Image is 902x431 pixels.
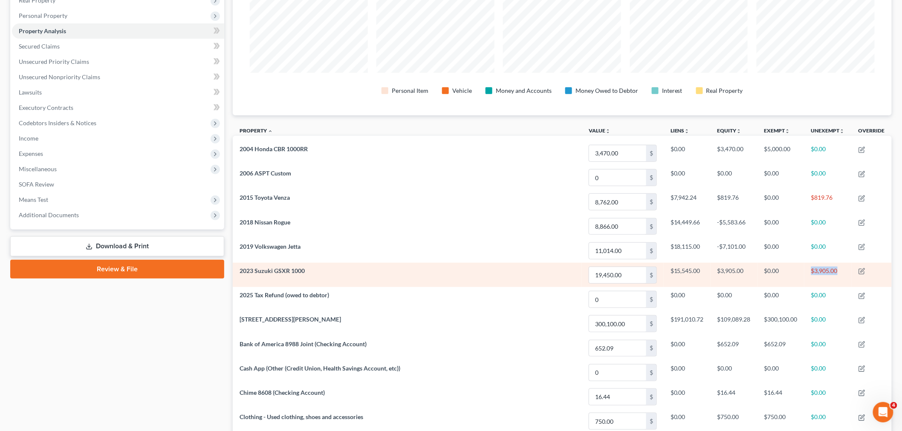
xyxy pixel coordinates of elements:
div: $ [646,243,656,259]
div: $ [646,145,656,161]
td: $16.44 [711,385,757,409]
span: Cash App (Other (Credit Union, Health Savings Account, etc)) [240,365,400,372]
td: $0.00 [804,360,852,385]
i: expand_less [268,129,273,134]
div: $ [646,389,656,405]
span: Miscellaneous [19,165,57,172]
a: Unexemptunfold_more [811,127,845,134]
td: $16.44 [757,385,804,409]
div: $ [646,218,656,235]
td: $0.00 [757,360,804,385]
td: $0.00 [757,263,804,287]
td: $0.00 [664,166,711,190]
input: 0.00 [589,170,646,186]
div: Money Owed to Debtor [575,86,638,95]
th: Override [852,122,892,141]
span: SOFA Review [19,181,54,188]
td: $0.00 [804,312,852,336]
a: Download & Print [10,236,224,256]
div: Real Property [706,86,743,95]
div: Interest [662,86,682,95]
input: 0.00 [589,316,646,332]
span: 2025 Tax Refund (owed to debtor) [240,291,329,299]
input: 0.00 [589,145,646,161]
span: 2018 Nissan Rogue [240,218,290,226]
td: $0.00 [757,287,804,311]
span: [STREET_ADDRESS][PERSON_NAME] [240,316,341,323]
td: $819.76 [711,190,757,214]
a: Unsecured Nonpriority Claims [12,69,224,85]
td: -$5,583.66 [711,214,757,238]
a: Property Analysis [12,23,224,39]
span: Bank of America 8988 Joint (Checking Account) [240,340,367,348]
td: $0.00 [804,141,852,165]
span: Executory Contracts [19,104,73,111]
div: $ [646,170,656,186]
div: Vehicle [452,86,472,95]
span: 2019 Volkswagen Jetta [240,243,301,250]
td: $109,089.28 [711,312,757,336]
td: $0.00 [804,238,852,263]
td: $5,000.00 [757,141,804,165]
input: 0.00 [589,340,646,356]
td: $0.00 [804,166,852,190]
input: 0.00 [589,243,646,259]
input: 0.00 [589,413,646,429]
i: unfold_more [737,129,742,134]
div: $ [646,194,656,210]
td: $0.00 [711,360,757,385]
div: $ [646,291,656,307]
td: $0.00 [757,166,804,190]
span: Secured Claims [19,43,60,50]
td: $0.00 [664,360,711,385]
span: Property Analysis [19,27,66,34]
i: unfold_more [605,129,610,134]
span: Lawsuits [19,89,42,96]
input: 0.00 [589,389,646,405]
td: $0.00 [757,238,804,263]
td: $0.00 [757,190,804,214]
span: 2004 Honda CBR 1000RR [240,145,308,152]
i: unfold_more [685,129,690,134]
span: Income [19,135,38,142]
div: Personal Item [392,86,428,95]
span: Codebtors Insiders & Notices [19,119,96,126]
a: Unsecured Priority Claims [12,54,224,69]
div: $ [646,267,656,283]
a: Executory Contracts [12,100,224,115]
td: $191,010.72 [664,312,711,336]
div: $ [646,413,656,429]
a: Equityunfold_more [717,127,742,134]
td: $0.00 [711,287,757,311]
span: 2023 Suzuki GSXR 1000 [240,267,305,274]
span: Means Test [19,196,48,203]
td: $0.00 [804,336,852,360]
span: 4 [890,402,897,409]
span: Clothing - Used clothing, shoes and accessories [240,413,363,420]
span: Additional Documents [19,211,79,218]
input: 0.00 [589,365,646,381]
span: 2006 ASPT Custom [240,170,291,177]
span: Unsecured Nonpriority Claims [19,73,100,80]
td: $14,449.66 [664,214,711,238]
td: $0.00 [664,336,711,360]
i: unfold_more [840,129,845,134]
td: $15,545.00 [664,263,711,287]
input: 0.00 [589,194,646,210]
td: $18,115.00 [664,238,711,263]
div: $ [646,316,656,332]
a: Lawsuits [12,85,224,100]
td: $0.00 [757,214,804,238]
td: -$7,101.00 [711,238,757,263]
a: Review & File [10,260,224,279]
a: Secured Claims [12,39,224,54]
input: 0.00 [589,267,646,283]
td: $0.00 [804,214,852,238]
a: SOFA Review [12,177,224,192]
td: $0.00 [664,287,711,311]
span: Unsecured Priority Claims [19,58,89,65]
td: $819.76 [804,190,852,214]
div: $ [646,365,656,381]
input: 0.00 [589,218,646,235]
td: $0.00 [804,287,852,311]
